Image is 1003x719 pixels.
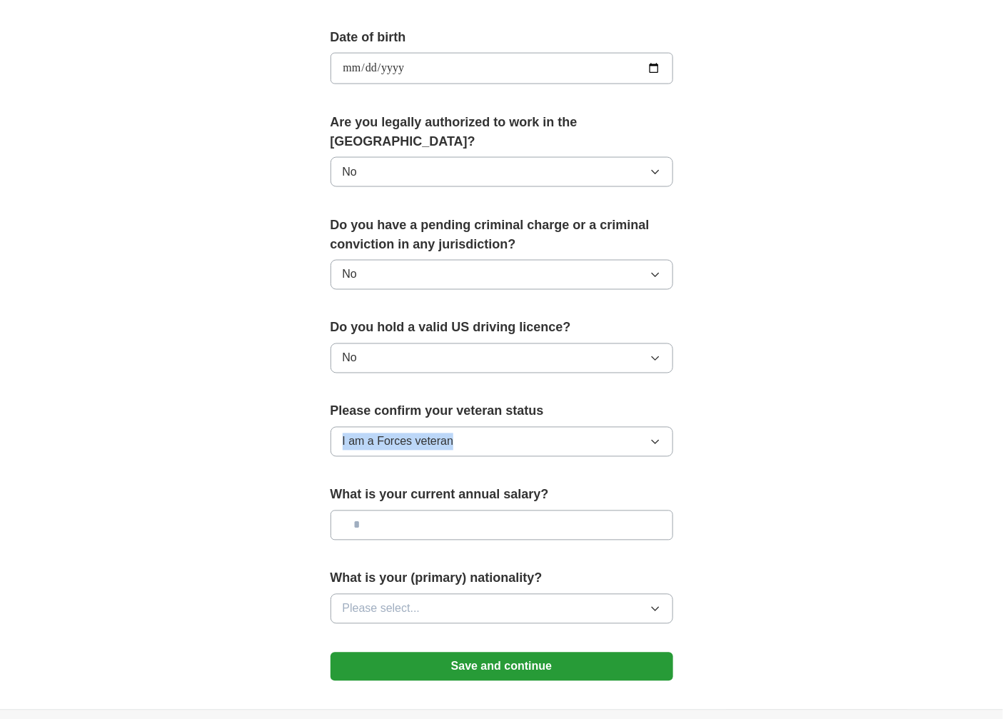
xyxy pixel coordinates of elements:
span: No [343,350,357,367]
label: What is your current annual salary? [331,486,673,505]
button: No [331,157,673,187]
label: Do you have a pending criminal charge or a criminal conviction in any jurisdiction? [331,216,673,254]
button: Save and continue [331,653,673,681]
label: Please confirm your veteran status [331,402,673,421]
button: Please select... [331,594,673,624]
span: Please select... [343,600,420,618]
span: I am a Forces veteran [343,433,454,451]
label: Are you legally authorized to work in the [GEOGRAPHIC_DATA]? [331,113,673,151]
span: No [343,266,357,283]
span: No [343,164,357,181]
button: No [331,260,673,290]
label: Date of birth [331,28,673,47]
label: What is your (primary) nationality? [331,569,673,588]
label: Do you hold a valid US driving licence? [331,318,673,338]
button: No [331,343,673,373]
button: I am a Forces veteran [331,427,673,457]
